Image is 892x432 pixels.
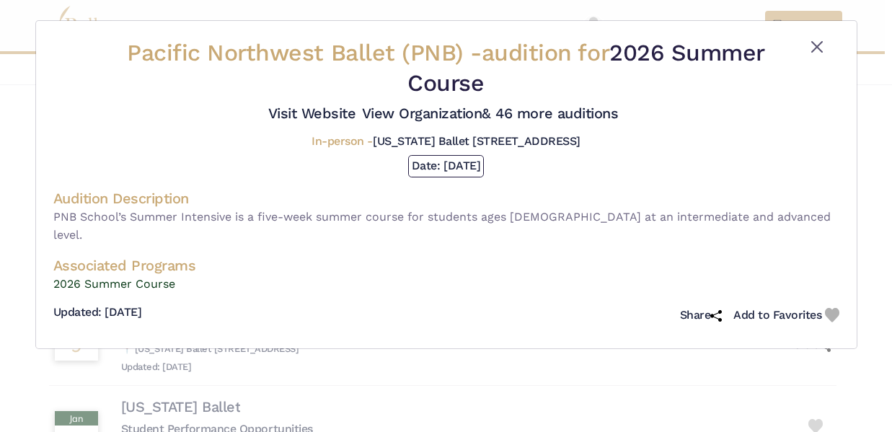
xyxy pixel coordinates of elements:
[808,38,826,56] button: Close
[412,159,480,174] h5: Date: [DATE]
[53,189,839,208] h4: Audition Description
[127,39,765,97] h2: Pacific Northwest Ballet (PNB) -
[407,39,764,97] span: 2026 Summer Course
[53,305,142,320] h5: Updated: [DATE]
[733,308,821,323] h5: Add to Favorites
[53,275,839,294] a: 2026 Summer Course
[362,105,619,122] a: View Organization& 46 more auditions
[312,134,373,148] span: In-person -
[482,105,618,122] span: & 46 more auditions
[53,210,831,242] span: PNB School’s Summer Intensive is a five-week summer course for students ages [DEMOGRAPHIC_DATA] a...
[268,105,356,122] a: Visit Website
[53,256,839,275] h4: Associated Programs
[482,39,609,66] span: audition for
[373,134,580,148] span: [US_STATE] Ballet [STREET_ADDRESS]
[680,308,723,323] h5: Share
